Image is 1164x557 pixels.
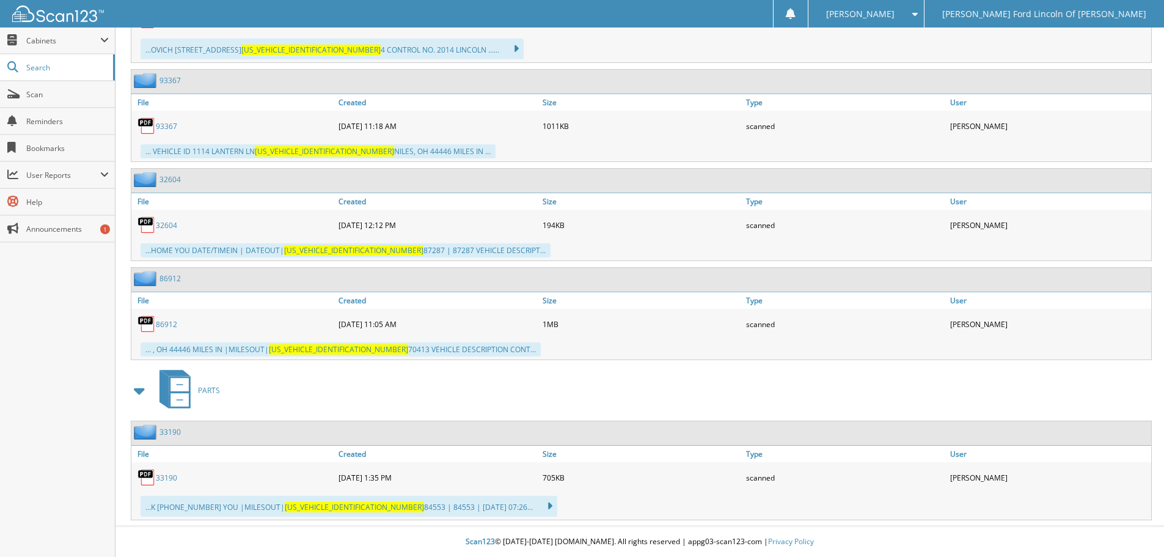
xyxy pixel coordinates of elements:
img: PDF.png [137,315,156,333]
a: Size [540,94,744,111]
a: 93367 [159,75,181,86]
div: [DATE] 11:05 AM [335,312,540,336]
a: Privacy Policy [768,536,814,547]
img: folder2.png [134,172,159,187]
a: User [947,193,1151,210]
div: 1011KB [540,114,744,138]
img: scan123-logo-white.svg [12,6,104,22]
a: Type [743,94,947,111]
a: 86912 [159,273,181,284]
span: PARTS [198,385,220,396]
span: Scan123 [466,536,495,547]
a: Size [540,193,744,210]
div: ...HOME YOU DATE/TIMEIN | DATEOUT| 87287 | 87287 VEHICLE DESCRIPT... [141,243,551,257]
span: [US_VEHICLE_IDENTIFICATION_NUMBER] [285,502,424,512]
a: File [131,446,335,462]
div: scanned [743,465,947,490]
img: folder2.png [134,73,159,88]
div: [DATE] 1:35 PM [335,465,540,490]
div: 705KB [540,465,744,490]
a: Type [743,193,947,210]
a: File [131,292,335,309]
img: folder2.png [134,271,159,286]
div: ... VEHICLE ID 1114 LANTERN LN NILES, OH 44446 MILES IN ... [141,144,496,158]
a: Size [540,292,744,309]
div: scanned [743,213,947,237]
div: [PERSON_NAME] [947,114,1151,138]
span: Cabinets [26,35,100,46]
a: 86912 [156,319,177,330]
span: Bookmarks [26,143,109,153]
div: 1 [100,224,110,234]
a: Created [335,292,540,309]
span: [US_VEHICLE_IDENTIFICATION_NUMBER] [255,146,394,157]
a: 93367 [156,121,177,131]
span: Scan [26,89,109,100]
div: scanned [743,114,947,138]
div: scanned [743,312,947,336]
div: [DATE] 12:12 PM [335,213,540,237]
span: [US_VEHICLE_IDENTIFICATION_NUMBER] [269,344,408,355]
div: 1MB [540,312,744,336]
img: PDF.png [137,216,156,234]
span: [US_VEHICLE_IDENTIFICATION_NUMBER] [284,245,423,256]
a: User [947,94,1151,111]
div: [PERSON_NAME] [947,312,1151,336]
a: User [947,446,1151,462]
a: Created [335,193,540,210]
div: ... , OH 44446 MILES IN |MILESOUT| 70413 VEHICLE DESCRIPTION CONT... [141,342,541,356]
a: Created [335,446,540,462]
div: [DATE] 11:18 AM [335,114,540,138]
iframe: Chat Widget [1103,498,1164,557]
a: 33190 [156,473,177,483]
span: [US_VEHICLE_IDENTIFICATION_NUMBER] [241,45,381,55]
img: PDF.png [137,468,156,487]
a: File [131,94,335,111]
a: 32604 [156,220,177,231]
a: 32604 [159,174,181,185]
div: 194KB [540,213,744,237]
div: [PERSON_NAME] [947,465,1151,490]
a: PARTS [152,366,220,415]
a: User [947,292,1151,309]
div: [PERSON_NAME] [947,213,1151,237]
a: File [131,193,335,210]
a: Size [540,446,744,462]
div: ...K [PHONE_NUMBER] YOU |MILESOUT| 84553 | 84553 | [DATE] 07:26... [141,496,557,517]
a: Type [743,292,947,309]
a: Type [743,446,947,462]
div: © [DATE]-[DATE] [DOMAIN_NAME]. All rights reserved | appg03-scan123-com | [115,527,1164,557]
span: User Reports [26,170,100,180]
a: Created [335,94,540,111]
span: Search [26,62,107,73]
img: folder2.png [134,424,159,440]
a: 33190 [159,427,181,437]
img: PDF.png [137,117,156,135]
span: Announcements [26,224,109,234]
span: [PERSON_NAME] Ford Lincoln Of [PERSON_NAME] [942,10,1146,18]
div: ...OVICH [STREET_ADDRESS] 4 CONTROL NO. 2014 LINCOLN ...... [141,39,524,59]
span: [PERSON_NAME] [826,10,895,18]
span: Help [26,197,109,207]
span: Reminders [26,116,109,127]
